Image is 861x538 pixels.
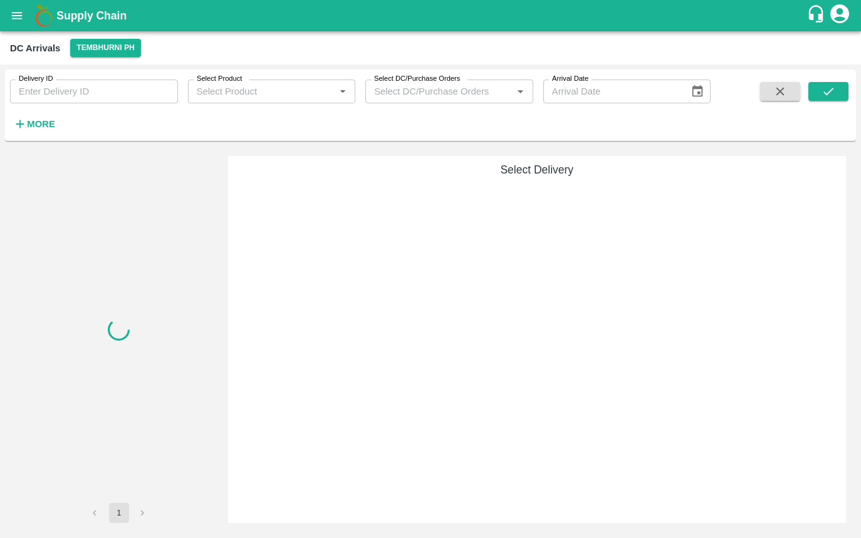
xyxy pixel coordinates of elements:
[27,119,55,129] strong: More
[335,83,351,100] button: Open
[10,80,178,103] input: Enter Delivery ID
[83,503,155,523] nav: pagination navigation
[369,83,493,100] input: Select DC/Purchase Orders
[70,39,140,57] button: Select DC
[233,161,842,178] h6: Select Delivery
[56,7,806,24] a: Supply Chain
[197,74,242,84] label: Select Product
[109,503,129,523] button: page 1
[806,4,828,27] div: customer-support
[543,80,681,103] input: Arrival Date
[10,40,60,56] div: DC Arrivals
[56,9,127,22] b: Supply Chain
[552,74,588,84] label: Arrival Date
[192,83,331,100] input: Select Product
[3,1,31,30] button: open drawer
[31,3,56,28] img: logo
[10,113,58,135] button: More
[686,80,709,103] button: Choose date
[19,74,53,84] label: Delivery ID
[374,74,460,84] label: Select DC/Purchase Orders
[828,3,851,29] div: account of current user
[512,83,528,100] button: Open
